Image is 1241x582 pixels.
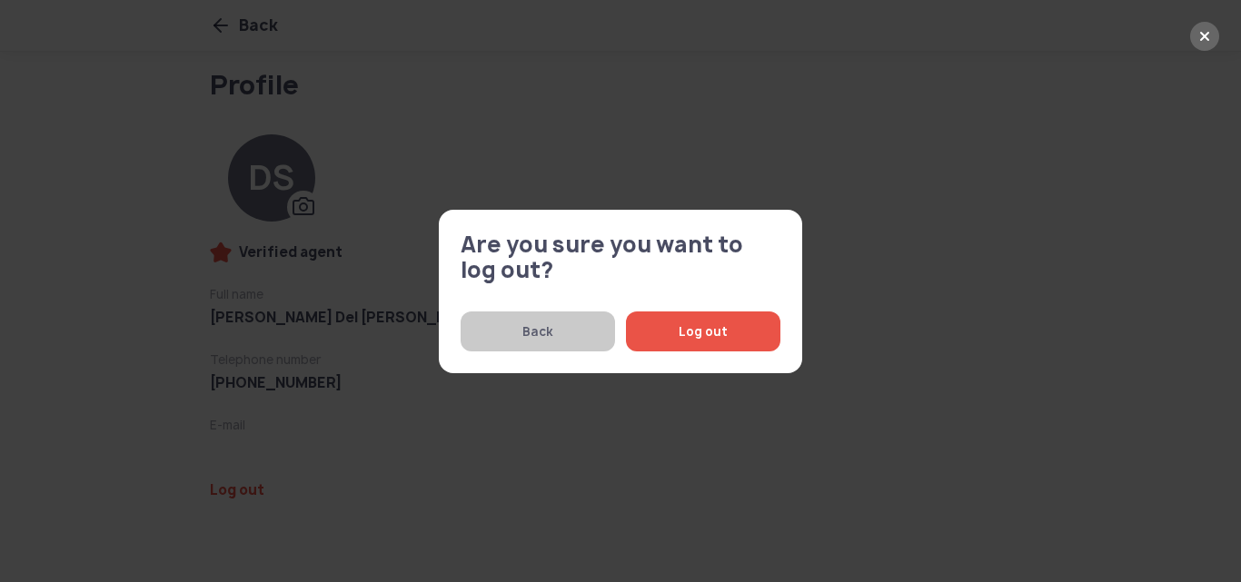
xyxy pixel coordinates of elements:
button: Back [461,311,615,351]
button: Log out [626,311,780,351]
span: Log out [648,311,759,351]
span: Are you sure you want to log out? [461,232,780,282]
button: Close [1190,22,1219,51]
span: Back [482,311,593,351]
